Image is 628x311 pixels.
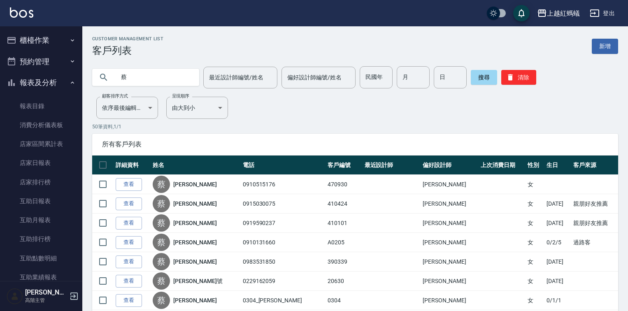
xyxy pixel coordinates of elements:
[326,252,362,272] td: 390339
[421,175,479,194] td: [PERSON_NAME]
[116,217,142,230] a: 查看
[153,176,170,193] div: 蔡
[241,291,326,310] td: 0304_[PERSON_NAME]
[3,192,79,211] a: 互助日報表
[153,253,170,270] div: 蔡
[421,291,479,310] td: [PERSON_NAME]
[92,45,163,56] h3: 客戶列表
[153,195,170,212] div: 蔡
[153,234,170,251] div: 蔡
[241,252,326,272] td: 0983531850
[96,97,158,119] div: 依序最後編輯時間
[102,93,128,99] label: 顧客排序方式
[544,252,571,272] td: [DATE]
[10,7,33,18] img: Logo
[479,155,526,175] th: 上次消費日期
[116,236,142,249] a: 查看
[173,200,217,208] a: [PERSON_NAME]
[115,66,193,88] input: 搜尋關鍵字
[326,272,362,291] td: 20630
[526,155,544,175] th: 性別
[3,51,79,72] button: 預約管理
[241,194,326,214] td: 0915030075
[241,214,326,233] td: 0919590237
[3,268,79,287] a: 互助業績報表
[544,233,571,252] td: 0/2/5
[3,116,79,135] a: 消費分析儀表板
[241,233,326,252] td: 0910131660
[326,214,362,233] td: 410101
[3,153,79,172] a: 店家日報表
[3,230,79,248] a: 互助排行榜
[526,252,544,272] td: 女
[547,8,580,19] div: 上越紅螞蟻
[116,178,142,191] a: 查看
[544,291,571,310] td: 0/1/1
[526,194,544,214] td: 女
[471,70,497,85] button: 搜尋
[526,272,544,291] td: 女
[153,272,170,290] div: 蔡
[326,155,362,175] th: 客戶編號
[326,291,362,310] td: 0304
[116,275,142,288] a: 查看
[326,194,362,214] td: 410424
[571,233,618,252] td: 過路客
[421,252,479,272] td: [PERSON_NAME]
[166,97,228,119] div: 由大到小
[526,233,544,252] td: 女
[116,255,142,268] a: 查看
[421,194,479,214] td: [PERSON_NAME]
[526,291,544,310] td: 女
[25,297,67,304] p: 高階主管
[526,214,544,233] td: 女
[173,296,217,304] a: [PERSON_NAME]
[3,211,79,230] a: 互助月報表
[3,249,79,268] a: 互助點數明細
[7,288,23,304] img: Person
[3,72,79,93] button: 報表及分析
[421,155,479,175] th: 偏好設計師
[363,155,421,175] th: 最近設計師
[102,140,608,149] span: 所有客戶列表
[173,180,217,188] a: [PERSON_NAME]
[151,155,241,175] th: 姓名
[501,70,536,85] button: 清除
[173,219,217,227] a: [PERSON_NAME]
[3,173,79,192] a: 店家排行榜
[571,214,618,233] td: 親朋好友推薦
[173,277,223,285] a: [PERSON_NAME]號
[592,39,618,54] a: 新增
[571,194,618,214] td: 親朋好友推薦
[241,155,326,175] th: 電話
[173,238,217,246] a: [PERSON_NAME]
[544,194,571,214] td: [DATE]
[3,30,79,51] button: 櫃檯作業
[544,155,571,175] th: 生日
[116,197,142,210] a: 查看
[534,5,583,22] button: 上越紅螞蟻
[172,93,189,99] label: 呈現順序
[326,233,362,252] td: A0205
[92,36,163,42] h2: Customer Management List
[114,155,151,175] th: 詳細資料
[513,5,530,21] button: save
[421,214,479,233] td: [PERSON_NAME]
[3,97,79,116] a: 報表目錄
[241,272,326,291] td: 0229162059
[421,233,479,252] td: [PERSON_NAME]
[544,272,571,291] td: [DATE]
[421,272,479,291] td: [PERSON_NAME]
[544,214,571,233] td: [DATE]
[173,258,217,266] a: [PERSON_NAME]
[153,214,170,232] div: 蔡
[92,123,618,130] p: 50 筆資料, 1 / 1
[326,175,362,194] td: 470930
[25,288,67,297] h5: [PERSON_NAME]
[526,175,544,194] td: 女
[586,6,618,21] button: 登出
[241,175,326,194] td: 0910515176
[3,135,79,153] a: 店家區間累計表
[153,292,170,309] div: 蔡
[571,155,618,175] th: 客戶來源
